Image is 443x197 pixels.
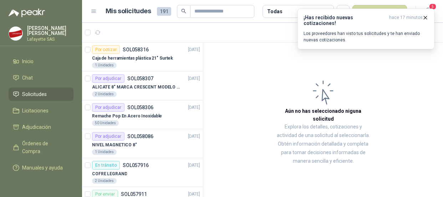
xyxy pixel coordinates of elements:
h3: ¡Has recibido nuevas cotizaciones! [304,15,386,26]
p: [DATE] [188,104,200,111]
a: Manuales y ayuda [9,161,73,175]
a: Chat [9,71,73,85]
div: 2 Unidades [92,91,117,97]
img: Logo peakr [9,9,45,17]
div: 50 Unidades [92,120,119,126]
div: 1 Unidades [92,149,117,155]
div: 2 Unidades [92,178,117,184]
div: Por adjudicar [92,74,124,83]
p: SOL058086 [127,134,153,139]
p: Los proveedores han visto tus solicitudes y te han enviado nuevas cotizaciones. [304,30,428,43]
span: Chat [22,74,33,82]
p: [DATE] [188,133,200,140]
p: SOL057911 [121,192,147,197]
div: Todas [267,7,282,15]
p: SOL058307 [127,76,153,81]
img: Company Logo [9,27,22,40]
a: Solicitudes [9,87,73,101]
button: ¡Has recibido nuevas cotizaciones!hace 17 minutos Los proveedores han visto tus solicitudes y te ... [297,9,434,49]
p: Remache Pop En Acero Inoxidable [92,113,162,120]
a: Por adjudicarSOL058086[DATE] NIVEL MAGNETICO 8"1 Unidades [82,129,203,158]
p: SOL058306 [127,105,153,110]
a: Licitaciones [9,104,73,117]
span: search [181,9,186,14]
a: Por cotizarSOL058316[DATE] Caja de herramientas plástica 21" Surtek1 Unidades [82,42,203,71]
span: Solicitudes [22,90,47,98]
p: [DATE] [188,75,200,82]
a: En tránsitoSOL057916[DATE] COFRE LEGRAND2 Unidades [82,158,203,187]
p: SOL058316 [123,47,149,52]
p: NIVEL MAGNETICO 8" [92,142,137,148]
span: Licitaciones [22,107,49,115]
h3: Aún no has seleccionado niguna solicitud [275,107,372,123]
span: hace 17 minutos [389,15,423,26]
p: Caja de herramientas plástica 21" Surtek [92,55,173,62]
a: Inicio [9,55,73,68]
button: 5 [422,5,434,18]
p: COFRE LEGRAND [92,171,127,177]
h1: Mis solicitudes [106,6,151,16]
span: Órdenes de Compra [22,140,67,155]
span: 5 [429,3,437,10]
span: Manuales y ayuda [22,164,63,172]
a: Adjudicación [9,120,73,134]
p: [PERSON_NAME] [PERSON_NAME] [27,26,73,36]
span: 191 [157,7,171,16]
span: Adjudicación [22,123,51,131]
div: En tránsito [92,161,120,170]
div: Por adjudicar [92,132,124,141]
span: Inicio [22,57,34,65]
a: Por adjudicarSOL058306[DATE] Remache Pop En Acero Inoxidable50 Unidades [82,100,203,129]
div: Por adjudicar [92,103,124,112]
p: [DATE] [188,162,200,169]
a: Órdenes de Compra [9,137,73,158]
a: Por adjudicarSOL058307[DATE] ALICATE 8" MARCA CRESCENT MODELO 38008tv2 Unidades [82,71,203,100]
button: Nueva solicitud [352,5,407,18]
p: [DATE] [188,46,200,53]
p: Lafayette SAS [27,37,73,41]
div: Por cotizar [92,45,120,54]
p: Explora los detalles, cotizaciones y actividad de una solicitud al seleccionarla. Obtén informaci... [275,123,372,166]
p: SOL057916 [123,163,149,168]
div: 1 Unidades [92,62,117,68]
p: ALICATE 8" MARCA CRESCENT MODELO 38008tv [92,84,181,91]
